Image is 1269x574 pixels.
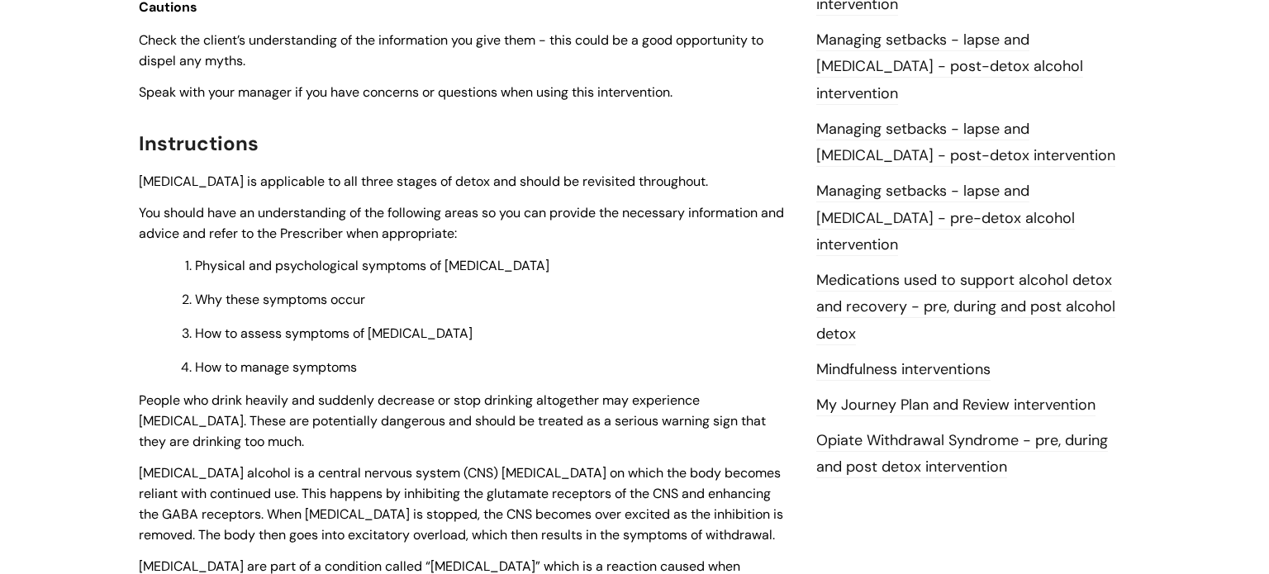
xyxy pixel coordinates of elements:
span: Check the client’s understanding of the information you give them - this could be a good opportun... [139,31,763,69]
span: You should have an understanding of the following areas so you can provide the necessary informat... [139,204,784,242]
span: How to assess symptoms of [MEDICAL_DATA] [195,325,473,342]
span: People who drink heavily and suddenly decrease or stop drinking altogether may experience [MEDICA... [139,391,766,450]
span: [MEDICAL_DATA] alcohol is a central nervous system (CNS) [MEDICAL_DATA] on which the body becomes... [139,464,783,543]
a: Opiate Withdrawal Syndrome - pre, during and post detox intervention [816,430,1108,478]
a: Mindfulness interventions [816,359,991,381]
a: Managing setbacks - lapse and [MEDICAL_DATA] - post-detox alcohol intervention [816,30,1083,105]
a: My Journey Plan and Review intervention [816,395,1096,416]
span: How to manage symptoms [195,358,357,376]
span: [MEDICAL_DATA] is applicable to all three stages of detox and should be revisited throughout. [139,173,708,190]
a: Managing setbacks - lapse and [MEDICAL_DATA] - pre-detox alcohol intervention [816,181,1075,256]
a: Medications used to support alcohol detox and recovery - pre, during and post alcohol detox [816,270,1115,345]
span: Why these symptoms occur [195,291,365,308]
a: Managing setbacks - lapse and [MEDICAL_DATA] - post-detox intervention [816,119,1115,167]
span: Instructions [139,130,259,156]
span: Physical and psychological symptoms of [MEDICAL_DATA] [195,257,549,274]
span: Speak with your manager if you have concerns or questions when using this intervention. [139,83,673,101]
